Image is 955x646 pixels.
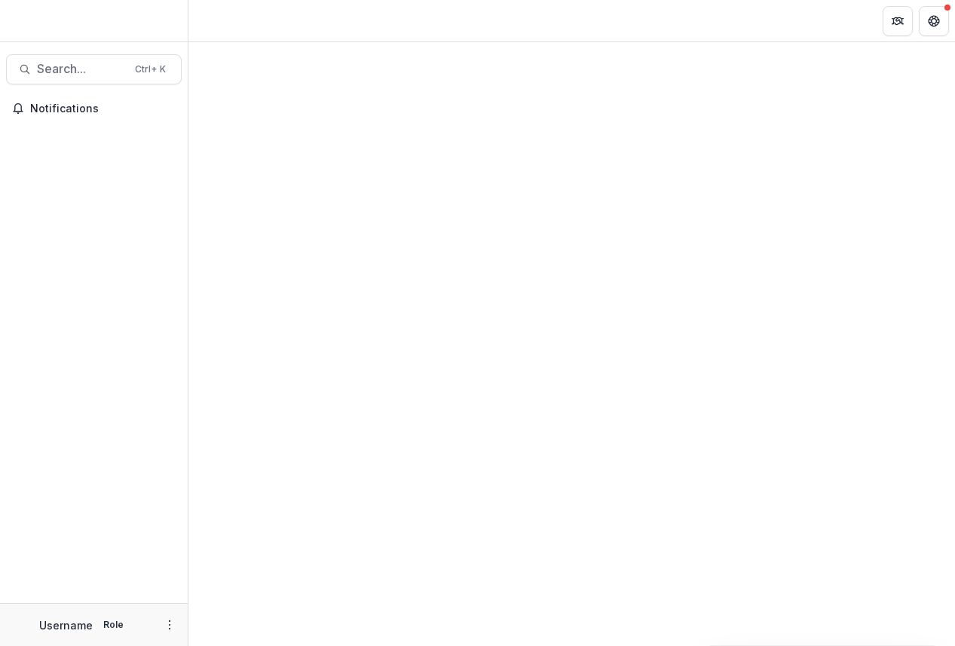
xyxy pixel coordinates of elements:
span: Search... [37,62,126,76]
button: Get Help [919,6,949,36]
span: Notifications [30,103,176,115]
p: Username [39,617,93,633]
p: Role [99,618,128,632]
div: Ctrl + K [132,61,169,78]
button: Partners [883,6,913,36]
button: More [161,616,179,634]
button: Search... [6,54,182,84]
nav: breadcrumb [194,10,259,32]
button: Notifications [6,96,182,121]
